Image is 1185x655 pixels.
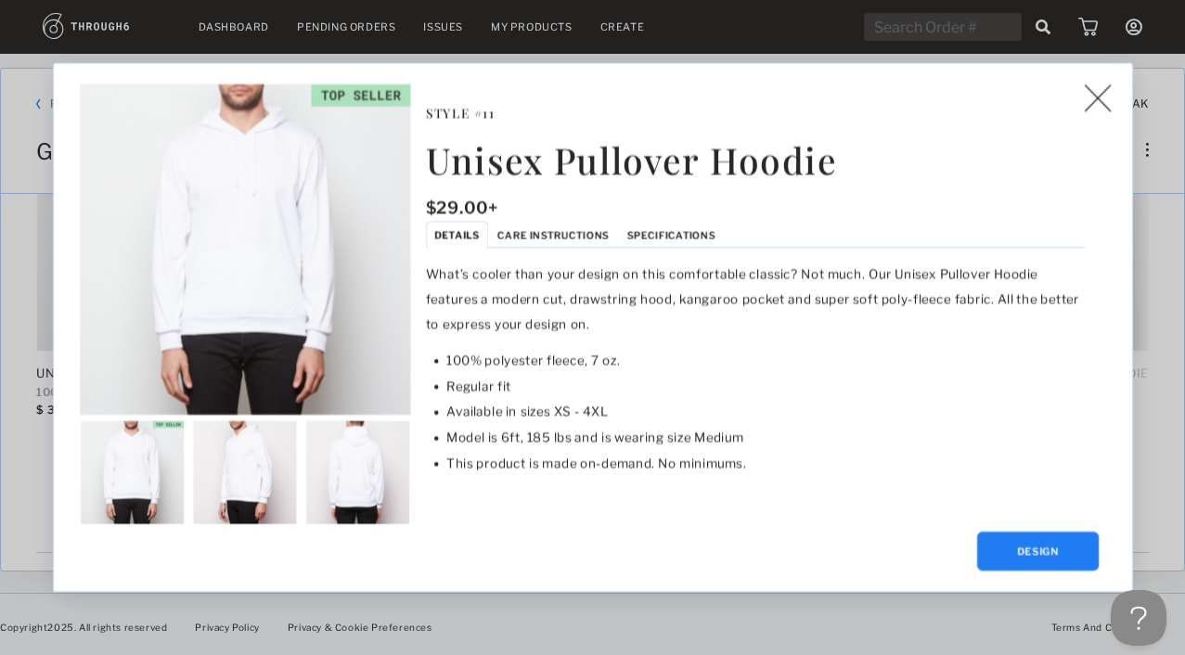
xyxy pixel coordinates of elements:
[81,421,184,524] img: 88c9b665-94b7-4e37-9d2d-778b6787abd8.jpg
[434,229,479,241] span: Details
[446,399,1085,425] li: Available in sizes XS - 4XL
[306,421,409,524] img: 95116f29-7d01-4804-b174-0cea9456db62.jpg
[977,532,1099,571] button: Design
[425,105,1084,122] h3: Style # 11
[425,262,1084,337] p: What’s cooler than your design on this comfortable classic? Not much. Our Unisex Pullover Hoodie ...
[626,229,715,241] span: Specifications
[425,198,1084,218] h2: $ 29.00+
[1084,84,1111,112] img: icon_button_x_thin.7ff7c24d.svg
[446,347,1085,373] li: 100% polyester fleece, 7 oz.
[425,135,1084,184] h1: Unisex Pullover Hoodie
[446,450,1085,476] li: This product is made on-demand. No minimums.
[193,421,296,524] img: d416fad4-e49e-42b6-b18a-04f5ff8db31c.jpg
[1111,590,1166,646] iframe: Toggle Customer Support
[446,425,1085,451] li: Model is 6ft, 185 lbs and is wearing size Medium
[446,373,1085,399] li: Regular fit
[497,229,609,241] span: Care Instructions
